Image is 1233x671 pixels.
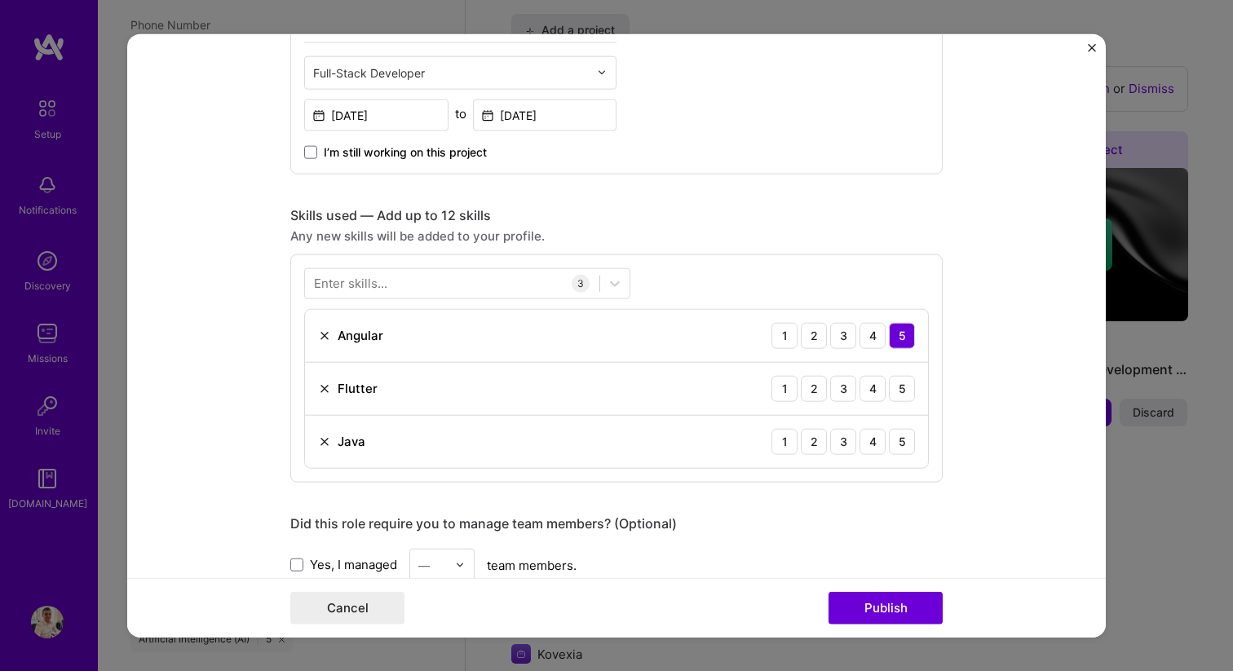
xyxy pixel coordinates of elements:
[338,327,383,344] div: Angular
[455,560,465,570] img: drop icon
[860,322,886,348] div: 4
[801,375,827,401] div: 2
[1088,43,1096,60] button: Close
[318,382,331,395] img: Remove
[860,428,886,454] div: 4
[290,514,943,532] div: Did this role require you to manage team members? (Optional)
[304,99,449,130] input: Date
[830,375,856,401] div: 3
[860,375,886,401] div: 4
[418,556,430,573] div: —
[801,322,827,348] div: 2
[314,275,387,292] div: Enter skills...
[889,428,915,454] div: 5
[830,322,856,348] div: 3
[771,428,798,454] div: 1
[889,375,915,401] div: 5
[290,548,943,581] div: team members.
[318,329,331,342] img: Remove
[771,322,798,348] div: 1
[473,99,617,130] input: Date
[455,104,466,121] div: to
[801,428,827,454] div: 2
[771,375,798,401] div: 1
[572,274,590,292] div: 3
[338,433,365,450] div: Java
[290,592,404,625] button: Cancel
[290,227,943,244] div: Any new skills will be added to your profile.
[310,556,397,573] span: Yes, I managed
[318,435,331,448] img: Remove
[597,68,607,77] img: drop icon
[829,592,943,625] button: Publish
[290,206,943,223] div: Skills used — Add up to 12 skills
[324,143,487,160] span: I’m still working on this project
[338,380,378,397] div: Flutter
[830,428,856,454] div: 3
[889,322,915,348] div: 5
